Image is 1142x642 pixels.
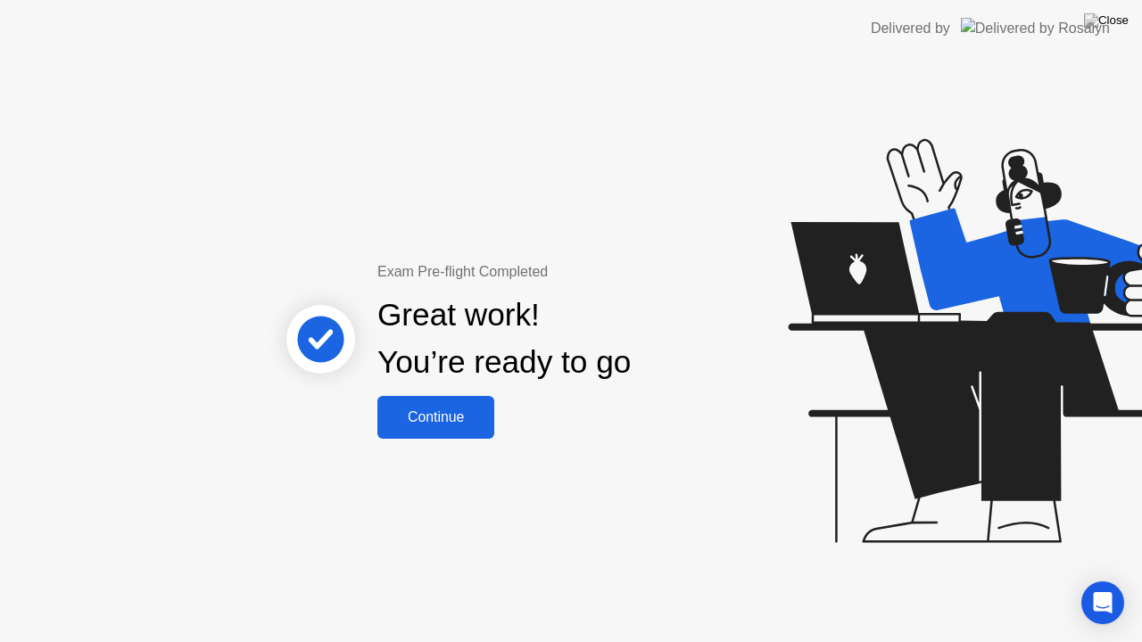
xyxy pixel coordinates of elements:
div: Exam Pre-flight Completed [377,261,746,283]
div: Open Intercom Messenger [1081,581,1124,624]
img: Delivered by Rosalyn [961,18,1110,38]
div: Great work! You’re ready to go [377,292,631,386]
div: Continue [383,409,489,425]
img: Close [1084,13,1129,28]
div: Delivered by [871,18,950,39]
button: Continue [377,396,494,439]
